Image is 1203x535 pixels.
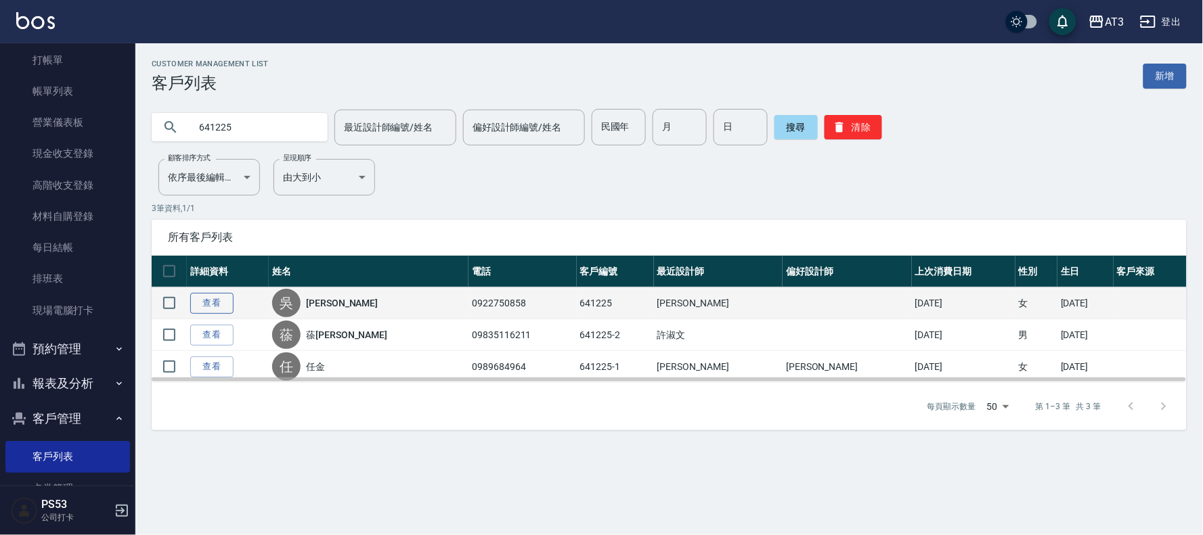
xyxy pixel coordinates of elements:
div: 吳 [272,289,301,317]
button: 搜尋 [774,115,818,139]
th: 上次消費日期 [912,256,1015,287]
button: 預約管理 [5,331,130,367]
a: 排班表 [5,263,130,294]
button: save [1049,8,1076,35]
img: Logo [16,12,55,29]
th: 詳細資料 [187,256,269,287]
div: 蒣 [272,321,301,349]
td: [PERSON_NAME] [654,287,783,319]
td: 0989684964 [468,351,577,383]
a: 每日結帳 [5,232,130,263]
a: 高階收支登錄 [5,170,130,201]
label: 呈現順序 [283,153,311,163]
h2: Customer Management List [152,60,269,68]
div: 由大到小 [274,159,375,195]
button: 登出 [1135,9,1187,34]
td: 男 [1015,319,1057,351]
td: [DATE] [1057,351,1114,383]
a: 任金 [306,360,325,373]
button: AT3 [1083,8,1129,36]
a: 新增 [1143,64,1187,89]
p: 公司打卡 [41,511,110,524]
div: AT3 [1105,14,1124,30]
th: 客戶編號 [577,256,654,287]
a: 現金收支登錄 [5,138,130,169]
td: [DATE] [1057,287,1114,319]
th: 客戶來源 [1114,256,1187,287]
input: 搜尋關鍵字 [190,109,317,145]
a: 打帳單 [5,45,130,76]
th: 姓名 [269,256,468,287]
td: [DATE] [912,319,1015,351]
a: 查看 [190,356,234,377]
th: 性別 [1015,256,1057,287]
p: 3 筆資料, 1 / 1 [152,202,1187,214]
td: [DATE] [1057,319,1114,351]
a: 查看 [190,293,234,314]
th: 電話 [468,256,577,287]
th: 偏好設計師 [783,256,911,287]
img: Person [11,497,38,524]
label: 顧客排序方式 [168,153,211,163]
div: 50 [982,388,1014,425]
td: 許淑文 [654,319,783,351]
td: 641225-1 [577,351,654,383]
td: [PERSON_NAME] [654,351,783,383]
td: 女 [1015,351,1057,383]
button: 清除 [825,115,882,139]
a: 蒣[PERSON_NAME] [306,328,387,342]
span: 所有客戶列表 [168,231,1171,244]
th: 最近設計師 [654,256,783,287]
td: [DATE] [912,287,1015,319]
a: 卡券管理 [5,473,130,504]
td: 女 [1015,287,1057,319]
p: 第 1–3 筆 共 3 筆 [1036,400,1101,413]
div: 任 [272,352,301,381]
a: 現場電腦打卡 [5,295,130,326]
td: [PERSON_NAME] [783,351,911,383]
td: 09835116211 [468,319,577,351]
th: 生日 [1057,256,1114,287]
button: 報表及分析 [5,366,130,401]
a: 帳單列表 [5,76,130,107]
a: [PERSON_NAME] [306,296,378,310]
td: 641225-2 [577,319,654,351]
a: 營業儀表板 [5,107,130,138]
h5: PS53 [41,498,110,511]
button: 客戶管理 [5,401,130,436]
a: 材料自購登錄 [5,201,130,232]
td: 641225 [577,287,654,319]
div: 依序最後編輯時間 [158,159,260,195]
td: 0922750858 [468,287,577,319]
h3: 客戶列表 [152,74,269,93]
td: [DATE] [912,351,1015,383]
a: 查看 [190,325,234,346]
p: 每頁顯示數量 [927,400,976,413]
a: 客戶列表 [5,441,130,472]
